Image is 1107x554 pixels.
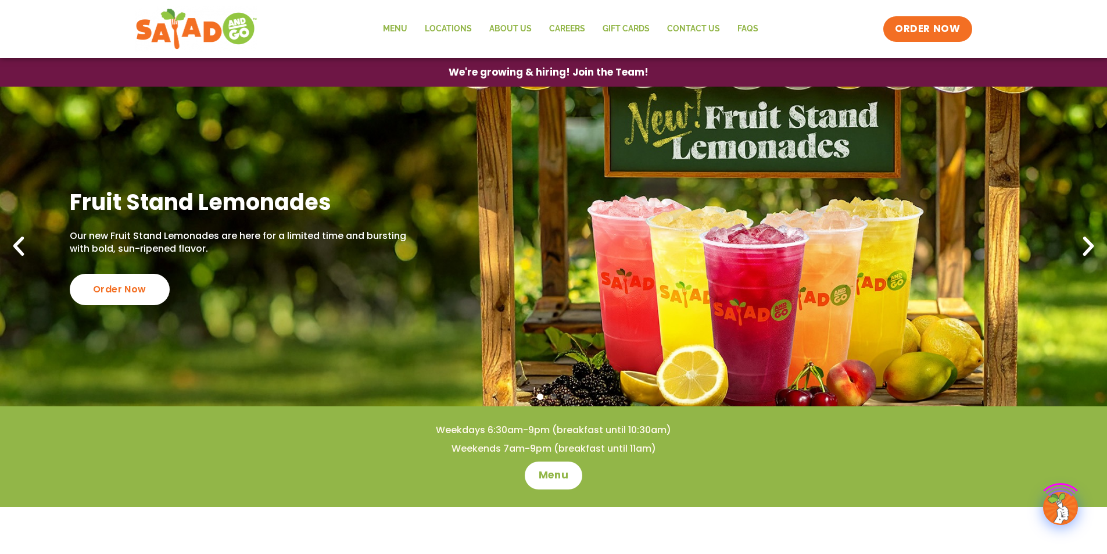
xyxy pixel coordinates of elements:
[374,16,416,42] a: Menu
[658,16,729,42] a: Contact Us
[537,394,543,400] span: Go to slide 1
[23,442,1084,455] h4: Weekends 7am-9pm (breakfast until 11am)
[23,424,1084,437] h4: Weekdays 6:30am-9pm (breakfast until 10:30am)
[895,22,960,36] span: ORDER NOW
[449,67,649,77] span: We're growing & hiring! Join the Team!
[594,16,658,42] a: GIFT CARDS
[1076,234,1101,259] div: Next slide
[70,230,412,256] p: Our new Fruit Stand Lemonades are here for a limited time and bursting with bold, sun-ripened fla...
[70,188,412,216] h2: Fruit Stand Lemonades
[416,16,481,42] a: Locations
[374,16,767,42] nav: Menu
[135,6,258,52] img: new-SAG-logo-768×292
[525,462,582,489] a: Menu
[70,274,170,305] div: Order Now
[540,16,594,42] a: Careers
[564,394,570,400] span: Go to slide 3
[883,16,972,42] a: ORDER NOW
[481,16,540,42] a: About Us
[6,234,31,259] div: Previous slide
[550,394,557,400] span: Go to slide 2
[729,16,767,42] a: FAQs
[539,469,568,482] span: Menu
[431,59,666,86] a: We're growing & hiring! Join the Team!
